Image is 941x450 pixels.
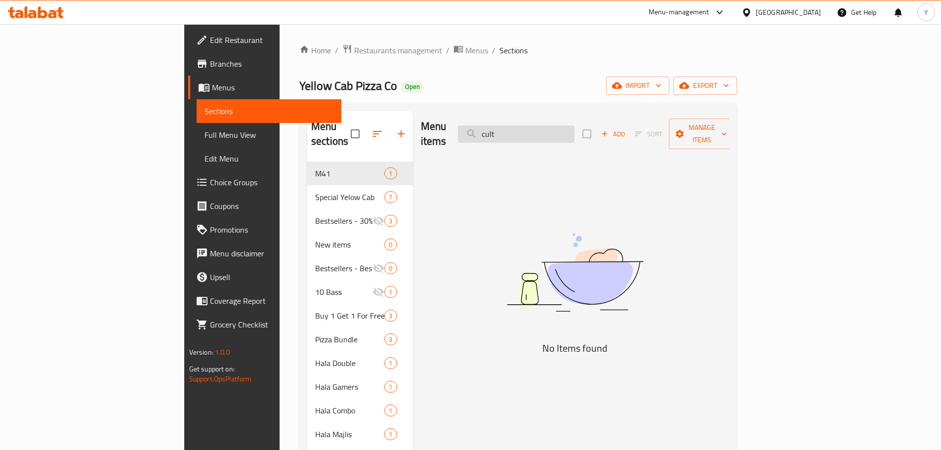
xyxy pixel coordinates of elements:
span: import [614,80,661,92]
span: Grocery Checklist [210,319,333,330]
span: 0 [385,240,396,249]
span: Manage items [677,122,727,146]
span: 1 [385,287,396,297]
span: 1 [385,359,396,368]
div: Hala Gamers1 [307,375,413,399]
div: items [384,428,397,440]
span: 3 [385,335,396,344]
div: Open [401,81,424,93]
span: Yellow Cab Pizza Co [299,75,397,97]
span: Add item [597,126,629,142]
span: Edit Restaurant [210,34,333,46]
span: 10 Bass [315,286,372,298]
span: Full Menu View [205,129,333,141]
div: items [384,333,397,345]
span: Y [924,7,928,18]
button: import [606,77,669,95]
h2: Menu items [421,119,447,149]
div: Menu-management [649,6,709,18]
div: 10 Bass1 [307,280,413,304]
span: 1 [385,430,396,439]
a: Branches [188,52,341,76]
span: Menu disclaimer [210,247,333,259]
h5: No Items found [451,340,698,356]
span: Menus [465,44,488,56]
span: Menus [212,82,333,93]
a: Menus [453,44,488,57]
span: Open [401,82,424,91]
div: [GEOGRAPHIC_DATA] [756,7,821,18]
span: 3 [385,311,396,321]
a: Menus [188,76,341,99]
input: search [458,125,574,143]
a: Menu disclaimer [188,242,341,265]
svg: Inactive section [372,286,384,298]
a: Edit Menu [197,147,341,170]
a: Grocery Checklist [188,313,341,336]
span: Special Yelow Cab [315,191,384,203]
span: Sort sections [366,122,389,146]
li: / [446,44,450,56]
span: 0 [385,264,396,273]
div: Buy 1 Get 1 For Free3 [307,304,413,327]
div: M411 [307,162,413,185]
a: Coupons [188,194,341,218]
div: Hala Majlis1 [307,422,413,446]
a: Restaurants management [342,44,442,57]
span: Restaurants management [354,44,442,56]
a: Choice Groups [188,170,341,194]
span: Pizza Bundle [315,333,384,345]
a: Coverage Report [188,289,341,313]
li: / [492,44,495,56]
div: items [384,310,397,322]
span: Upsell [210,271,333,283]
svg: Inactive section [372,262,384,274]
span: Select all sections [345,123,366,144]
button: Add [597,126,629,142]
span: export [681,80,729,92]
div: items [384,262,397,274]
div: New items [315,239,384,250]
span: Hala Double [315,357,384,369]
svg: Inactive section [372,215,384,227]
div: items [384,215,397,227]
div: Special Yelow Cab7 [307,185,413,209]
a: Promotions [188,218,341,242]
span: Hala Majlis [315,428,384,440]
span: 3 [385,216,396,226]
button: export [673,77,737,95]
div: New items0 [307,233,413,256]
a: Edit Restaurant [188,28,341,52]
span: Hala Combo [315,405,384,416]
div: Bestsellers - 30% Off On Selected Items3 [307,209,413,233]
span: Version: [189,346,213,359]
button: Add section [389,122,413,146]
img: dish.svg [451,207,698,338]
span: Add [600,128,626,140]
span: Select section first [629,126,669,142]
span: Hala Gamers [315,381,384,393]
a: Sections [197,99,341,123]
span: 1 [385,382,396,392]
span: 1 [385,169,396,178]
span: 1.0.0 [215,346,230,359]
div: items [384,357,397,369]
span: Edit Menu [205,153,333,164]
span: Branches [210,58,333,70]
span: Coupons [210,200,333,212]
div: items [384,286,397,298]
a: Full Menu View [197,123,341,147]
div: items [384,405,397,416]
span: Sections [499,44,528,56]
span: Buy 1 Get 1 For Free [315,310,384,322]
span: Sections [205,105,333,117]
span: Choice Groups [210,176,333,188]
span: Bestsellers - 30% Off On Selected Items [315,215,372,227]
